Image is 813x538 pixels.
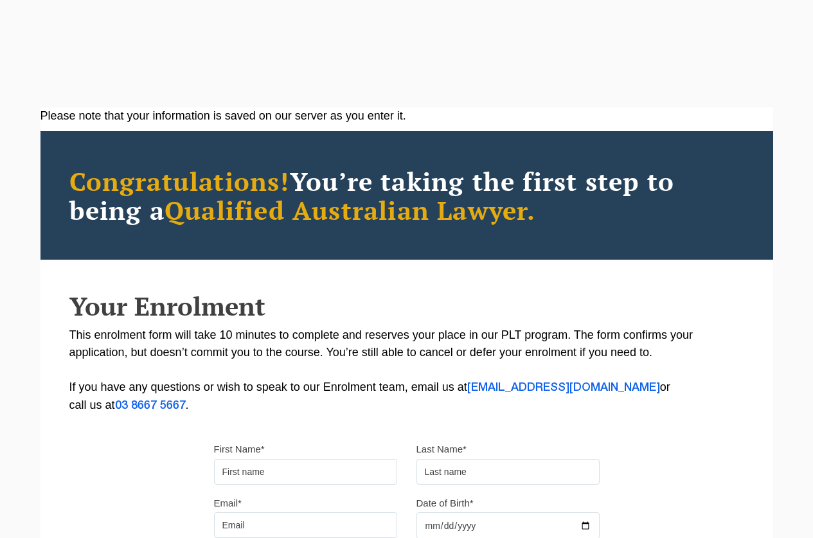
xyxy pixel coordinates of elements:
[69,166,744,224] h2: You’re taking the first step to being a
[214,459,397,485] input: First name
[416,497,474,510] label: Date of Birth*
[40,107,773,125] div: Please note that your information is saved on our server as you enter it.
[165,193,536,227] span: Qualified Australian Lawyer.
[214,497,242,510] label: Email*
[69,327,744,415] p: This enrolment form will take 10 minutes to complete and reserves your place in our PLT program. ...
[416,459,600,485] input: Last name
[416,443,467,456] label: Last Name*
[214,512,397,538] input: Email
[467,382,660,393] a: [EMAIL_ADDRESS][DOMAIN_NAME]
[115,400,186,411] a: 03 8667 5667
[214,443,265,456] label: First Name*
[69,292,744,320] h2: Your Enrolment
[69,164,290,198] span: Congratulations!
